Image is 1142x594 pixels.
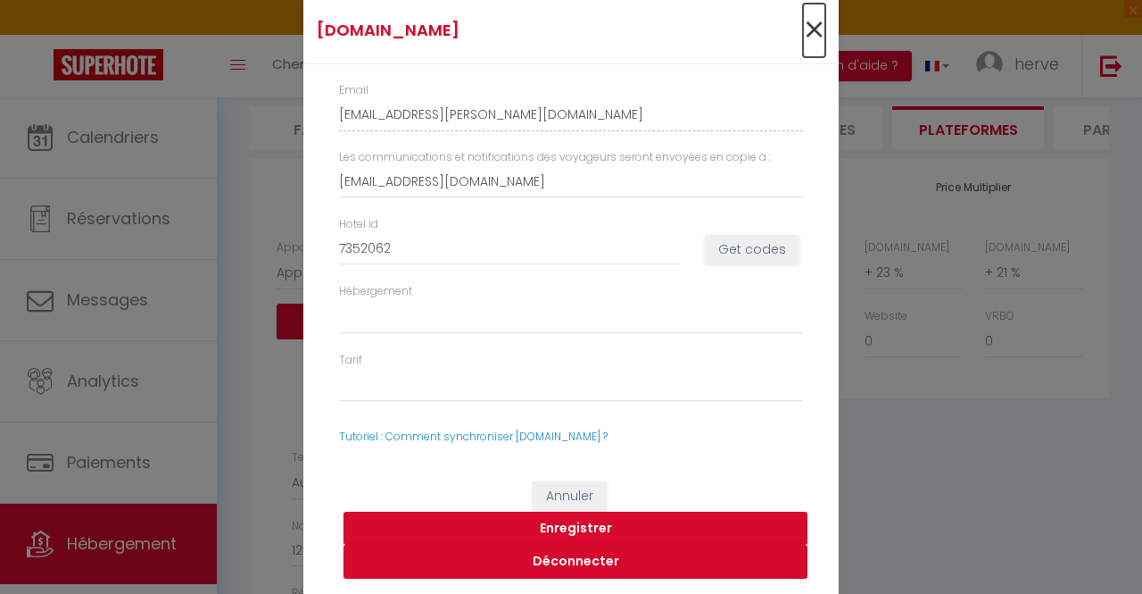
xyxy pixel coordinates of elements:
[533,481,607,512] button: Annuler
[803,12,825,50] button: Close
[339,149,771,166] label: Les communications et notifications des voyageurs seront envoyées en copie à :
[339,352,362,369] label: Tarif
[705,235,799,265] button: Get codes
[339,429,608,444] a: Tutoriel : Comment synchroniser [DOMAIN_NAME] ?
[339,283,412,300] label: Hébergement
[317,18,648,43] h4: [DOMAIN_NAME]
[343,512,807,546] button: Enregistrer
[803,4,825,57] span: ×
[343,545,807,579] button: Déconnecter
[339,216,378,233] label: Hotel id
[339,82,368,99] label: Email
